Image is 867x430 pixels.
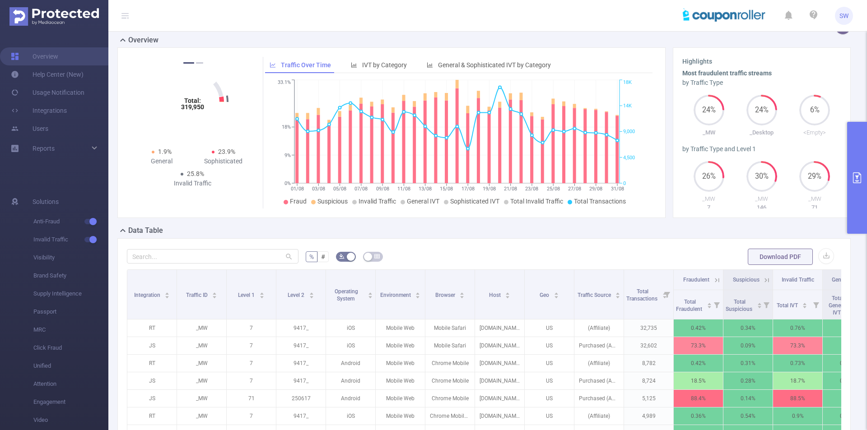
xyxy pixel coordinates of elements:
[177,407,226,425] p: _MW
[33,411,108,429] span: Video
[624,337,673,354] p: 32,602
[270,62,276,68] i: icon: line-chart
[333,186,346,192] tspan: 05/08
[11,47,58,65] a: Overview
[33,285,108,303] span: Supply Intelligence
[723,372,773,389] p: 0.28%
[127,319,177,337] p: RT
[164,291,170,296] div: Sort
[525,390,574,407] p: US
[611,186,624,192] tspan: 31/08
[615,291,620,296] div: Sort
[11,65,84,83] a: Help Center (New)
[312,186,325,192] tspan: 03/08
[802,305,807,307] i: icon: caret-down
[425,319,475,337] p: Mobile Safari
[376,372,425,389] p: Mobile Web
[33,213,108,231] span: Anti-Fraud
[276,390,326,407] p: 250617
[505,291,510,294] i: icon: caret-up
[362,61,407,69] span: IVT by Category
[326,407,375,425] p: iOS
[450,198,499,205] span: Sophisticated IVT
[773,355,822,372] p: 0.73%
[773,390,822,407] p: 88.5%
[568,186,581,192] tspan: 27/08
[682,78,841,88] div: by Traffic Type
[33,393,108,411] span: Engagement
[184,97,201,104] tspan: Total:
[624,355,673,372] p: 8,782
[218,148,235,155] span: 23.9%
[134,292,162,298] span: Integration
[438,61,551,69] span: General & Sophisticated IVT by Category
[351,62,357,68] i: icon: bar-chart
[746,173,777,180] span: 30%
[554,295,559,297] i: icon: caret-down
[11,102,67,120] a: Integrations
[128,35,158,46] h2: Overview
[33,321,108,339] span: MRC
[282,125,291,130] tspan: 18%
[525,372,574,389] p: US
[259,291,265,296] div: Sort
[354,186,368,192] tspan: 07/08
[574,355,624,372] p: (Affiliate)
[748,249,813,265] button: Download PDF
[335,288,358,302] span: Operating System
[183,62,194,64] button: 1
[407,198,439,205] span: General IVT
[489,292,502,298] span: Host
[127,355,177,372] p: RT
[589,186,602,192] tspan: 29/08
[735,203,788,212] p: 146
[475,390,524,407] p: [DOMAIN_NAME]
[33,357,108,375] span: Unified
[475,355,524,372] p: [DOMAIN_NAME]
[326,337,375,354] p: iOS
[623,155,635,161] tspan: 4,500
[810,290,822,319] i: Filter menu
[177,355,226,372] p: _MW
[707,301,712,304] i: icon: caret-up
[33,193,59,211] span: Solutions
[227,407,276,425] p: 7
[624,372,673,389] p: 8,724
[317,198,348,205] span: Suspicious
[177,372,226,389] p: _MW
[773,372,822,389] p: 18.7%
[574,198,626,205] span: Total Transactions
[574,390,624,407] p: Purchased (Affiliate)
[475,372,524,389] p: [DOMAIN_NAME]
[419,186,432,192] tspan: 13/08
[278,80,291,86] tspan: 33.1%
[321,253,325,260] span: #
[574,337,624,354] p: Purchased (Affiliate)
[460,291,465,294] i: icon: caret-up
[227,319,276,337] p: 7
[773,319,822,337] p: 0.76%
[33,267,108,285] span: Brand Safety
[510,198,563,205] span: Total Invalid Traffic
[309,291,314,296] div: Sort
[723,337,773,354] p: 0.09%
[186,292,209,298] span: Traffic ID
[760,290,773,319] i: Filter menu
[710,290,723,319] i: Filter menu
[284,153,291,158] tspan: 9%
[128,225,163,236] h2: Data Table
[212,291,217,294] i: icon: caret-up
[540,292,550,298] span: Geo
[359,198,396,205] span: Invalid Traffic
[376,337,425,354] p: Mobile Web
[33,303,108,321] span: Passport
[435,292,457,298] span: Browser
[723,390,773,407] p: 0.14%
[227,355,276,372] p: 7
[802,301,807,307] div: Sort
[425,407,475,425] p: Chrome Mobile iOS
[802,301,807,304] i: icon: caret-up
[460,295,465,297] i: icon: caret-down
[376,407,425,425] p: Mobile Web
[674,390,723,407] p: 88.4%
